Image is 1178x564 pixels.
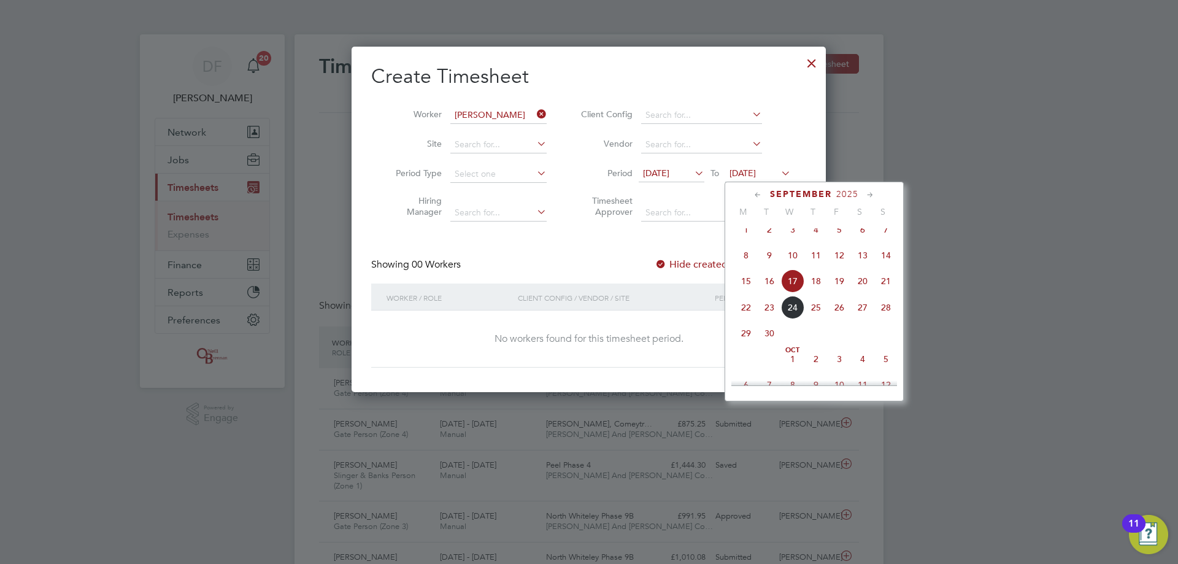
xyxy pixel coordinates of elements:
span: W [778,206,801,217]
span: S [848,206,871,217]
span: 7 [874,218,898,241]
span: 30 [758,322,781,345]
span: 24 [781,296,804,319]
span: 18 [804,269,828,293]
span: [DATE] [730,168,756,179]
span: 13 [851,244,874,267]
span: 2 [758,218,781,241]
span: 2025 [836,189,858,199]
span: 4 [804,218,828,241]
span: 12 [874,373,898,396]
span: 6 [851,218,874,241]
label: Period Type [387,168,442,179]
span: 11 [851,373,874,396]
span: 28 [874,296,898,319]
div: Client Config / Vendor / Site [515,284,712,312]
span: 5 [828,218,851,241]
span: September [770,189,832,199]
span: 14 [874,244,898,267]
button: Open Resource Center, 11 new notifications [1129,515,1168,554]
span: [DATE] [643,168,669,179]
span: 1 [734,218,758,241]
div: Worker / Role [383,284,515,312]
span: 3 [781,218,804,241]
span: 00 Workers [412,258,461,271]
span: 4 [851,347,874,371]
h2: Create Timesheet [371,64,806,90]
span: 10 [781,244,804,267]
span: 3 [828,347,851,371]
span: 6 [734,373,758,396]
span: S [871,206,895,217]
input: Search for... [450,107,547,124]
span: 1 [781,347,804,371]
label: Hiring Manager [387,195,442,217]
span: 11 [804,244,828,267]
input: Search for... [450,136,547,153]
span: 20 [851,269,874,293]
input: Search for... [641,136,762,153]
span: 19 [828,269,851,293]
span: 15 [734,269,758,293]
input: Search for... [641,107,762,124]
span: 16 [758,269,781,293]
span: 12 [828,244,851,267]
span: 9 [758,244,781,267]
label: Site [387,138,442,149]
span: 5 [874,347,898,371]
span: 2 [804,347,828,371]
span: To [707,165,723,181]
span: 8 [781,373,804,396]
input: Search for... [450,204,547,222]
span: 27 [851,296,874,319]
label: Client Config [577,109,633,120]
span: 8 [734,244,758,267]
span: 10 [828,373,851,396]
span: Oct [781,347,804,353]
span: T [755,206,778,217]
span: 9 [804,373,828,396]
label: Timesheet Approver [577,195,633,217]
span: 29 [734,322,758,345]
span: T [801,206,825,217]
span: F [825,206,848,217]
label: Hide created timesheets [655,258,779,271]
div: Period [712,284,794,312]
input: Search for... [641,204,762,222]
div: Showing [371,258,463,271]
label: Vendor [577,138,633,149]
div: 11 [1128,523,1139,539]
span: 22 [734,296,758,319]
span: 21 [874,269,898,293]
label: Period [577,168,633,179]
label: Worker [387,109,442,120]
div: No workers found for this timesheet period. [383,333,794,346]
input: Select one [450,166,547,183]
span: 7 [758,373,781,396]
span: 23 [758,296,781,319]
span: 26 [828,296,851,319]
span: 17 [781,269,804,293]
span: 25 [804,296,828,319]
span: M [731,206,755,217]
